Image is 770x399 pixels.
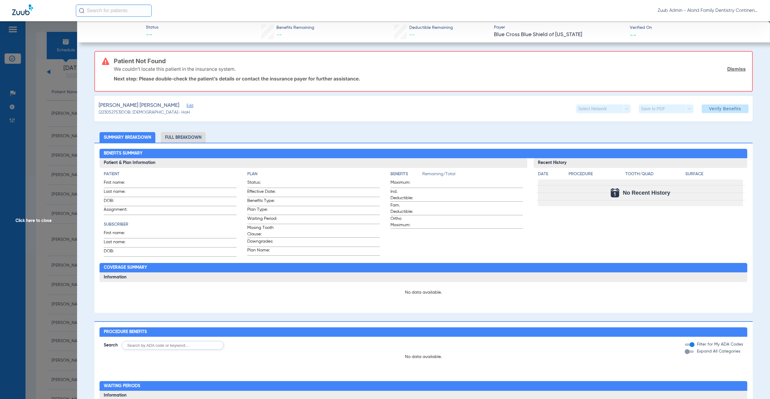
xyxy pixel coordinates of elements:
span: Missing Tooth Clause: [247,225,277,237]
span: Edit [187,104,192,109]
span: [PERSON_NAME] [PERSON_NAME] [99,102,179,109]
span: Verified On [630,25,760,31]
span: Last name: [104,239,133,247]
span: First name: [104,230,133,238]
app-breakdown-title: Benefits [390,171,422,179]
iframe: Chat Widget [740,370,770,399]
app-breakdown-title: Tooth/Quad [625,171,683,179]
h4: Procedure [569,171,623,177]
h3: Patient Not Found [114,58,746,64]
input: Search for patients [76,5,152,17]
app-breakdown-title: Procedure [569,171,623,179]
h3: Recent History [534,158,748,168]
input: Search by ADA code or keyword… [122,341,224,350]
span: Plan Type: [247,206,277,215]
p: No data available. [104,289,743,295]
span: Deductible Remaining [409,25,453,31]
a: Dismiss [727,66,746,72]
span: Blue Cross Blue Shield of [US_STATE] [494,31,624,39]
h2: Waiting Periods [100,381,747,391]
span: Zuub Admin - Aland Family Dentistry Continental [658,8,758,14]
h2: Benefits Summary [100,149,747,159]
span: -- [276,32,282,38]
span: Effective Date: [247,189,277,197]
span: Search [104,342,118,348]
span: -- [146,31,158,39]
span: -- [630,32,637,38]
span: Ind. Deductible: [390,189,420,201]
h3: Information [100,272,747,282]
span: No Recent History [623,190,670,196]
p: No data available. [100,354,747,360]
app-breakdown-title: Date [538,171,563,179]
span: Waiting Period: [247,216,277,224]
span: -- [409,32,415,38]
h4: Tooth/Quad [625,171,683,177]
h4: Plan [247,171,380,177]
span: First name: [104,179,133,188]
h4: Subscriber [104,221,236,228]
h3: Patient & Plan Information [100,158,527,168]
h2: Coverage Summary [100,263,747,273]
span: Maximum: [390,179,420,188]
h4: Benefits [390,171,422,177]
span: Status [146,24,158,31]
h4: Surface [685,171,743,177]
label: Filter for My ADA Codes [696,341,743,348]
span: DOB: [104,198,133,206]
img: Zuub Logo [12,5,33,15]
img: Calendar [611,188,619,197]
span: Expand All Categories [697,349,740,353]
h4: Patient [104,171,236,177]
p: Next step: Please double-check the patient’s details or contact the insurance payer for further a... [114,76,746,82]
span: DOB: [104,248,133,256]
span: Payer [494,24,624,31]
span: Benefits Remaining [276,25,314,31]
span: Verify Benefits [709,106,741,111]
span: Last name: [104,189,133,197]
app-breakdown-title: Surface [685,171,743,179]
span: Assignment: [104,206,133,215]
span: Benefits Type: [247,198,277,206]
h4: Date [538,171,563,177]
button: Verify Benefits [702,104,748,113]
p: We couldn’t locate this patient in the insurance system. [114,66,236,72]
span: Ortho Maximum: [390,216,420,228]
li: Summary Breakdown [100,132,155,143]
span: Fam. Deductible: [390,202,420,215]
img: error-icon [102,58,109,65]
span: Remaining/Total [422,171,523,179]
li: Full Breakdown [161,132,206,143]
span: Status: [247,179,277,188]
span: Plan Name: [247,247,277,255]
img: Search Icon [79,8,84,13]
span: Downgrades: [247,238,277,247]
h2: Procedure Benefits [100,327,747,337]
span: (223052753) DOB: [DEMOGRAPHIC_DATA] - HoH [99,109,190,116]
